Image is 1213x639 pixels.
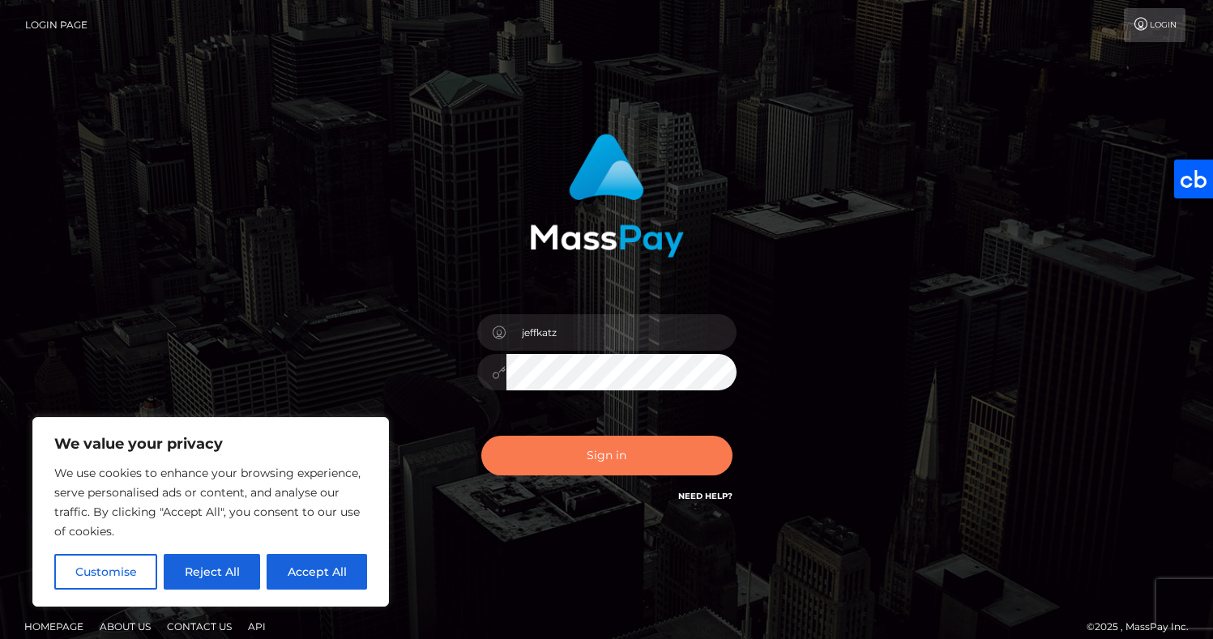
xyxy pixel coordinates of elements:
div: © 2025 , MassPay Inc. [1087,618,1201,636]
button: Customise [54,554,157,590]
a: Need Help? [678,491,732,501]
a: Homepage [18,614,90,639]
a: Login [1124,8,1185,42]
a: Contact Us [160,614,238,639]
a: About Us [93,614,157,639]
button: Sign in [481,436,732,475]
input: Username... [506,314,737,351]
div: We value your privacy [32,417,389,607]
button: Reject All [164,554,260,590]
a: API [241,614,272,639]
button: Accept All [267,554,367,590]
p: We value your privacy [54,434,367,454]
a: Login Page [25,8,88,42]
p: We use cookies to enhance your browsing experience, serve personalised ads or content, and analys... [54,463,367,541]
img: MassPay Login [530,134,684,258]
